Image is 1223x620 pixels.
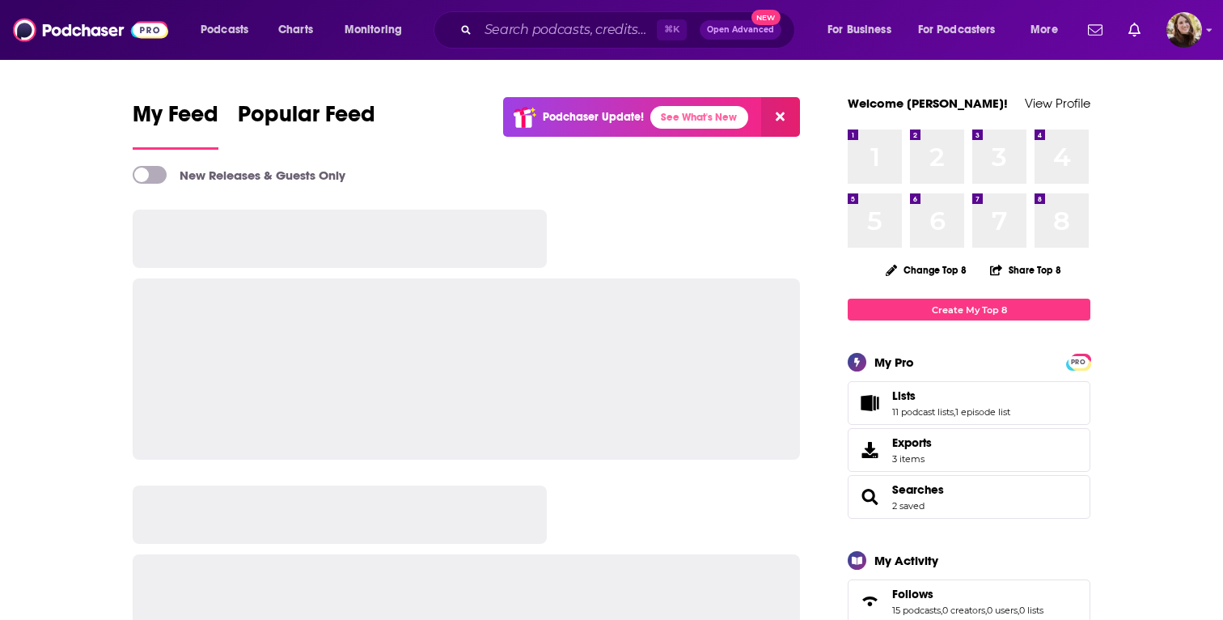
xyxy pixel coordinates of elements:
span: Podcasts [201,19,248,41]
button: Open AdvancedNew [700,20,781,40]
img: User Profile [1166,12,1202,48]
span: For Business [827,19,891,41]
span: Exports [892,435,932,450]
span: 3 items [892,453,932,465]
span: Searches [848,475,1090,519]
div: My Pro [874,355,914,370]
span: For Podcasters [918,19,996,41]
span: , [985,605,987,616]
a: 2 saved [892,500,925,512]
span: PRO [1069,356,1088,368]
a: New Releases & Guests Only [133,166,345,184]
input: Search podcasts, credits, & more... [478,17,657,43]
span: Logged in as katiefuchs [1166,12,1202,48]
a: 0 users [987,605,1018,616]
span: Follows [892,587,933,601]
button: open menu [816,17,912,43]
a: Lists [892,389,1010,403]
a: 1 episode list [955,406,1010,418]
span: Lists [848,381,1090,425]
span: Monitoring [345,19,402,41]
button: open menu [1019,17,1078,43]
span: More [1030,19,1058,41]
button: Change Top 8 [876,260,976,280]
a: 15 podcasts [892,605,941,616]
a: Show notifications dropdown [1122,16,1147,44]
span: , [954,406,955,418]
span: , [941,605,942,616]
button: Share Top 8 [989,254,1062,286]
a: Create My Top 8 [848,299,1090,321]
span: Exports [853,439,886,461]
button: open menu [908,17,1019,43]
span: Popular Feed [238,100,375,138]
a: Lists [853,392,886,414]
a: Popular Feed [238,100,375,150]
p: Podchaser Update! [543,110,644,124]
button: open menu [333,17,423,43]
span: New [751,10,781,25]
a: Show notifications dropdown [1081,16,1109,44]
span: My Feed [133,100,218,138]
button: open menu [189,17,269,43]
span: , [1018,605,1019,616]
a: Follows [853,590,886,613]
span: Charts [278,19,313,41]
a: Searches [892,482,944,497]
a: My Feed [133,100,218,150]
span: Lists [892,389,916,403]
a: 11 podcast lists [892,406,954,418]
a: View Profile [1025,96,1090,111]
a: Welcome [PERSON_NAME]! [848,96,1008,111]
a: Follows [892,587,1043,601]
a: Exports [848,428,1090,472]
a: 0 creators [942,605,985,616]
div: Search podcasts, credits, & more... [449,11,810,49]
a: PRO [1069,355,1088,367]
span: ⌘ K [657,19,687,40]
a: Charts [268,17,323,43]
img: Podchaser - Follow, Share and Rate Podcasts [13,15,168,45]
button: Show profile menu [1166,12,1202,48]
a: 0 lists [1019,605,1043,616]
span: Open Advanced [707,26,774,34]
div: My Activity [874,553,938,568]
a: See What's New [650,106,748,129]
a: Searches [853,486,886,508]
